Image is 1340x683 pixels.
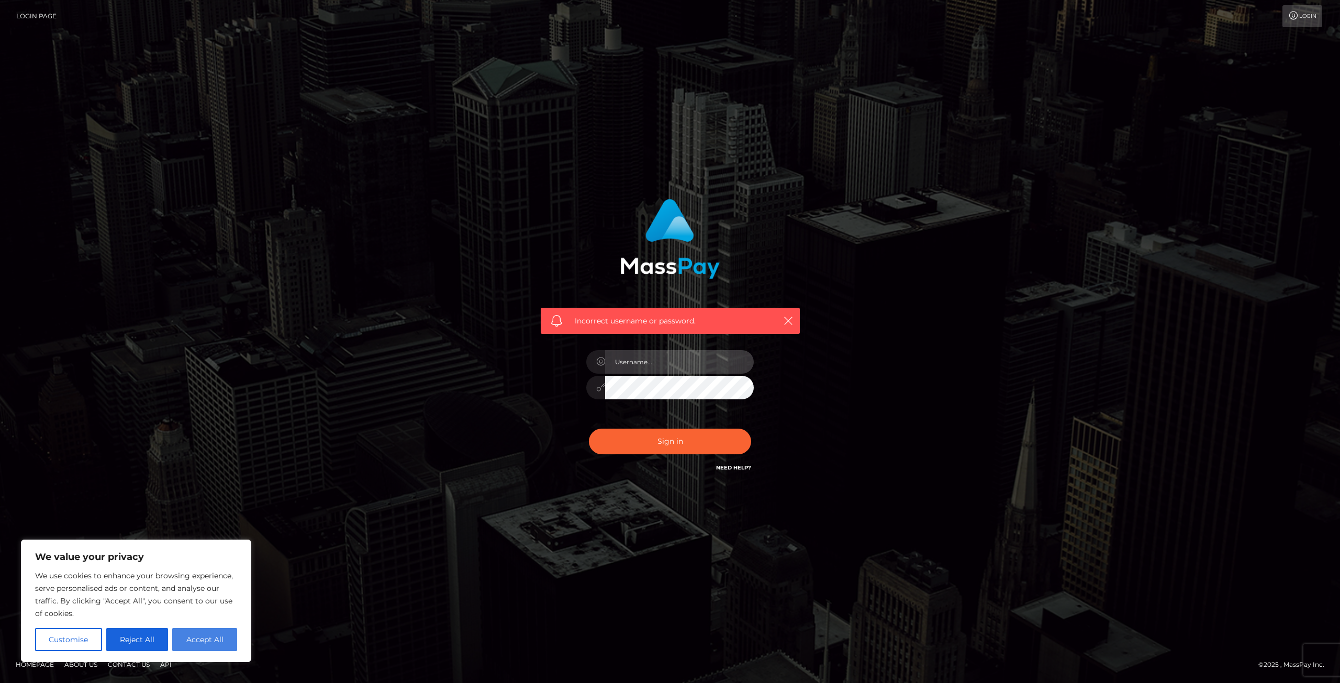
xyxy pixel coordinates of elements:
[35,551,237,563] p: We value your privacy
[35,628,102,651] button: Customise
[716,464,751,471] a: Need Help?
[620,199,720,279] img: MassPay Login
[35,569,237,620] p: We use cookies to enhance your browsing experience, serve personalised ads or content, and analys...
[60,656,102,673] a: About Us
[104,656,154,673] a: Contact Us
[605,350,754,374] input: Username...
[12,656,58,673] a: Homepage
[16,5,57,27] a: Login Page
[156,656,176,673] a: API
[21,540,251,662] div: We value your privacy
[1258,659,1332,670] div: © 2025 , MassPay Inc.
[106,628,169,651] button: Reject All
[589,429,751,454] button: Sign in
[1282,5,1322,27] a: Login
[575,316,766,327] span: Incorrect username or password.
[172,628,237,651] button: Accept All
